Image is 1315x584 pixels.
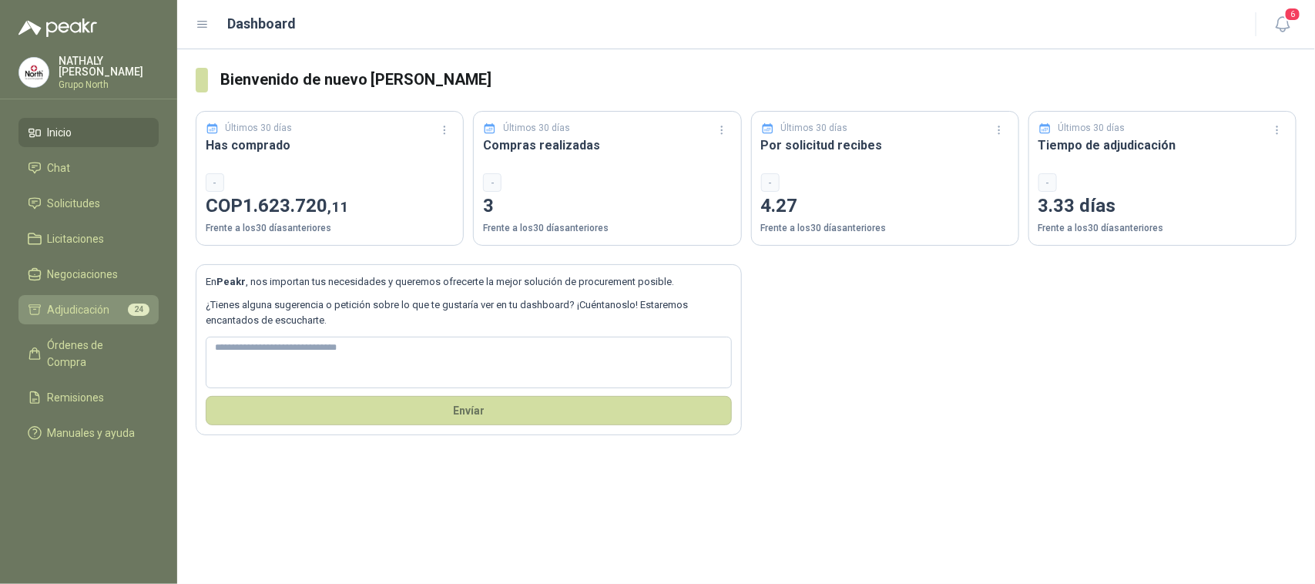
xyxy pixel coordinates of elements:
h1: Dashboard [228,13,297,35]
p: Últimos 30 días [226,121,293,136]
span: Remisiones [48,389,105,406]
a: Adjudicación24 [18,295,159,324]
a: Negociaciones [18,260,159,289]
span: 6 [1284,7,1301,22]
p: En , nos importan tus necesidades y queremos ofrecerte la mejor solución de procurement posible. [206,274,732,290]
h3: Tiempo de adjudicación [1038,136,1286,155]
span: Manuales y ayuda [48,425,136,441]
span: ,11 [327,198,348,216]
h3: Por solicitud recibes [761,136,1009,155]
p: Grupo North [59,80,159,89]
p: Frente a los 30 días anteriores [483,221,731,236]
p: Frente a los 30 días anteriores [1038,221,1286,236]
p: Últimos 30 días [780,121,847,136]
span: Órdenes de Compra [48,337,144,371]
img: Company Logo [19,58,49,87]
a: Licitaciones [18,224,159,253]
a: Chat [18,153,159,183]
span: Chat [48,159,71,176]
img: Logo peakr [18,18,97,37]
p: 4.27 [761,192,1009,221]
span: 1.623.720 [243,195,348,216]
div: - [483,173,502,192]
p: Últimos 30 días [503,121,570,136]
p: Frente a los 30 días anteriores [761,221,1009,236]
p: Últimos 30 días [1058,121,1125,136]
span: Negociaciones [48,266,119,283]
p: 3 [483,192,731,221]
div: - [1038,173,1057,192]
b: Peakr [216,276,246,287]
span: 24 [128,304,149,316]
p: NATHALY [PERSON_NAME] [59,55,159,77]
p: COP [206,192,454,221]
span: Adjudicación [48,301,110,318]
span: Licitaciones [48,230,105,247]
a: Manuales y ayuda [18,418,159,448]
a: Remisiones [18,383,159,412]
p: 3.33 días [1038,192,1286,221]
p: Frente a los 30 días anteriores [206,221,454,236]
a: Órdenes de Compra [18,331,159,377]
span: Solicitudes [48,195,101,212]
div: - [761,173,780,192]
h3: Bienvenido de nuevo [PERSON_NAME] [220,68,1297,92]
p: ¿Tienes alguna sugerencia o petición sobre lo que te gustaría ver en tu dashboard? ¡Cuéntanoslo! ... [206,297,732,329]
a: Solicitudes [18,189,159,218]
span: Inicio [48,124,72,141]
div: - [206,173,224,192]
button: 6 [1269,11,1297,39]
h3: Has comprado [206,136,454,155]
a: Inicio [18,118,159,147]
h3: Compras realizadas [483,136,731,155]
button: Envíar [206,396,732,425]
